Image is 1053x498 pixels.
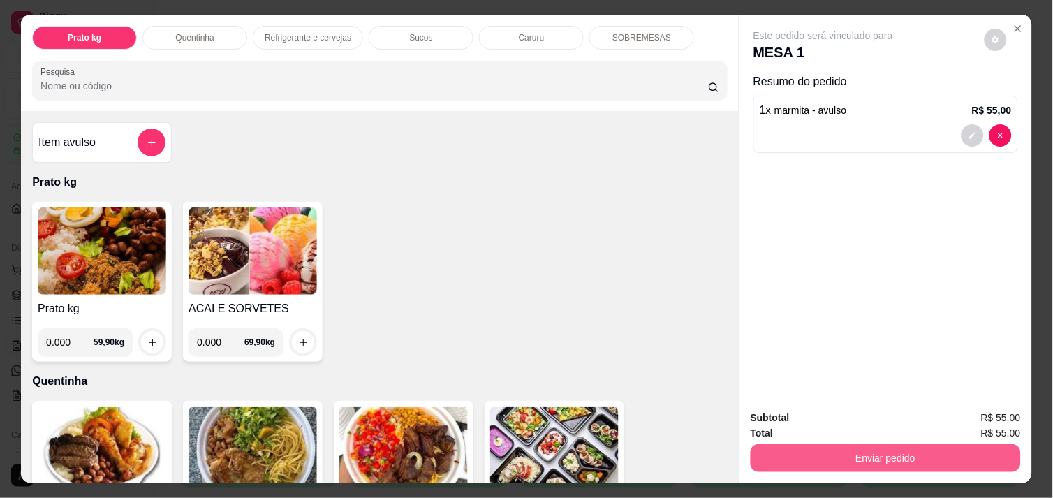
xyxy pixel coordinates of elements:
p: 1 x [760,102,847,119]
label: Pesquisa [40,66,80,78]
p: Quentinha [32,373,728,390]
button: decrease-product-quantity [989,124,1012,147]
p: Prato kg [32,174,728,191]
img: product-image [490,407,619,494]
input: 0.00 [46,328,94,356]
p: Refrigerante e cervejas [265,32,351,43]
p: SOBREMESAS [612,32,671,43]
span: R$ 55,00 [981,410,1021,425]
img: product-image [38,207,166,295]
p: Sucos [410,32,433,43]
button: decrease-product-quantity [985,29,1007,51]
p: Prato kg [68,32,101,43]
button: Enviar pedido [751,444,1021,472]
p: Este pedido será vinculado para [753,29,893,43]
button: add-separate-item [138,129,165,156]
button: Close [1007,17,1029,40]
h4: ACAI E SORVETES [189,300,317,317]
span: marmita - avulso [774,105,846,116]
img: product-image [38,407,166,494]
h4: Prato kg [38,300,166,317]
h4: Item avulso [38,134,96,151]
p: Caruru [519,32,545,43]
strong: Subtotal [751,412,790,423]
button: increase-product-quantity [141,331,163,353]
input: 0.00 [197,328,244,356]
strong: Total [751,427,773,439]
p: Quentinha [175,32,214,43]
img: product-image [339,407,468,494]
button: increase-product-quantity [292,331,314,353]
span: R$ 55,00 [981,425,1021,441]
button: decrease-product-quantity [962,124,984,147]
img: product-image [189,207,317,295]
p: R$ 55,00 [972,103,1012,117]
p: Resumo do pedido [753,73,1018,90]
input: Pesquisa [40,79,708,93]
p: MESA 1 [753,43,893,62]
img: product-image [189,407,317,494]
